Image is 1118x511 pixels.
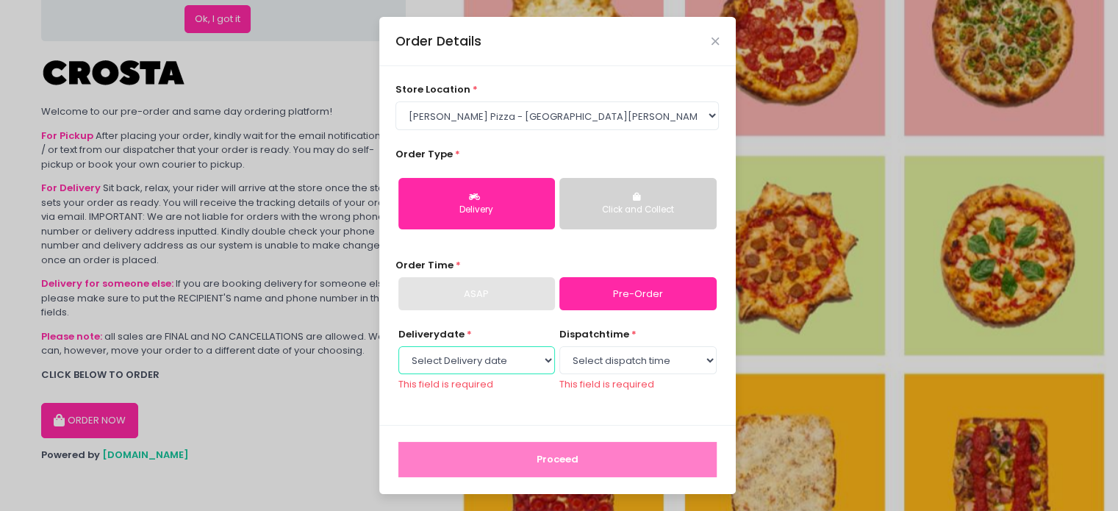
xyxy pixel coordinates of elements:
span: dispatch time [559,327,629,341]
div: Delivery [409,204,545,217]
a: Pre-Order [559,277,716,311]
button: Proceed [398,442,717,477]
div: This field is required [559,377,716,392]
div: This field is required [398,377,555,392]
div: Click and Collect [570,204,706,217]
span: store location [395,82,470,96]
span: Delivery date [398,327,465,341]
span: Order Time [395,258,454,272]
button: Delivery [398,178,555,229]
button: Click and Collect [559,178,716,229]
span: Order Type [395,147,453,161]
button: Close [712,37,719,45]
div: Order Details [395,32,481,51]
